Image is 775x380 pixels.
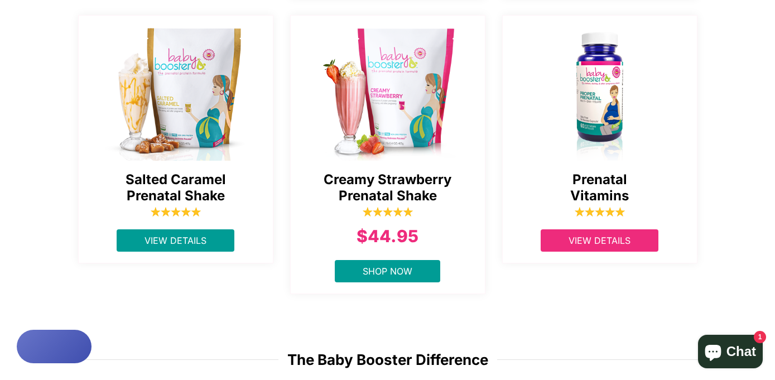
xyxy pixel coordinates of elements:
img: 5_stars-1-1646348089739_1200x.png [575,206,625,217]
a: Creamy Strawberry Prenatal Shake - Ships Same Day [291,16,486,161]
span: Creamy Strawberry Prenatal Shake [302,172,474,204]
span: The Baby Booster Difference [278,353,497,367]
span: View Details [145,235,206,246]
a: Proper Prenatal Vitamin - Ships Same Day [503,16,698,161]
a: Salted Caramel Prenatal Shake - Ships Same Day [79,16,274,161]
a: Shop Now [335,260,440,282]
a: View Details [541,229,658,252]
div: $44.95 [302,224,474,249]
span: View Details [569,235,630,246]
img: 5_stars-1-1646348089739_1200x.png [363,206,413,217]
span: Prenatal Vitamins [514,172,686,204]
img: 5_stars-1-1646348089739_1200x.png [151,206,201,217]
button: Rewards [17,330,92,363]
img: Creamy Strawberry Prenatal Shake - Ships Same Day [291,21,486,161]
span: Salted Caramel Prenatal Shake [90,172,262,204]
span: Shop Now [363,266,412,277]
img: Salted Caramel Prenatal Shake - Ships Same Day [79,21,274,161]
inbox-online-store-chat: Shopify online store chat [695,335,766,371]
img: Proper Prenatal Vitamin - Ships Same Day [503,21,698,161]
a: View Details [117,229,234,252]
